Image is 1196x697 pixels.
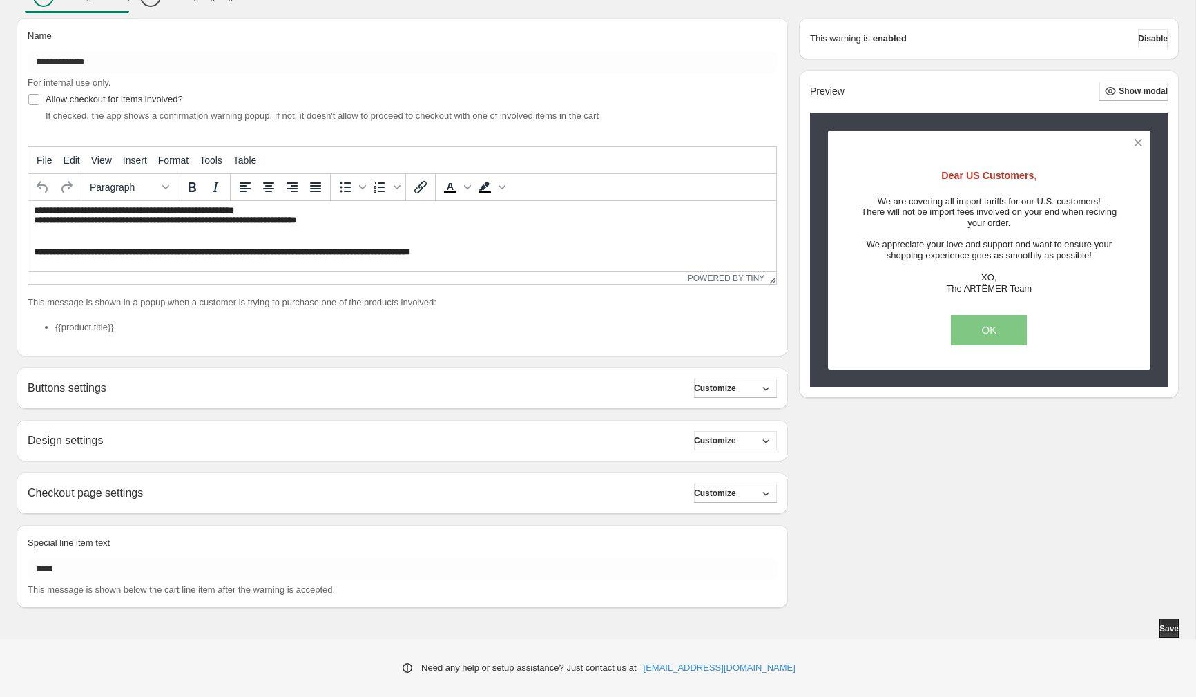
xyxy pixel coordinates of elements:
button: Redo [55,175,78,199]
span: Disable [1138,33,1168,44]
button: Formats [84,175,174,199]
span: Customize [694,435,736,446]
span: Format [158,155,189,166]
span: Dear US Customers, [941,170,1036,181]
iframe: Rich Text Area [28,201,776,271]
div: Resize [764,272,776,284]
button: Bold [180,175,204,199]
div: Text color [438,175,473,199]
p: This message is shown in a popup when a customer is trying to purchase one of the products involved: [28,296,777,309]
span: Special line item text [28,537,110,548]
span: Insert [123,155,147,166]
span: Show modal [1119,86,1168,97]
strong: enabled [873,32,907,46]
button: Show modal [1099,82,1168,101]
span: Customize [694,383,736,394]
a: [EMAIL_ADDRESS][DOMAIN_NAME] [644,661,795,675]
div: Background color [473,175,508,199]
button: Align left [233,175,257,199]
button: Justify [304,175,327,199]
span: View [91,155,112,166]
h2: Design settings [28,434,103,447]
span: Customize [694,488,736,499]
span: If checked, the app shows a confirmation warning popup. If not, it doesn't allow to proceed to ch... [46,111,599,121]
span: Paragraph [90,182,157,193]
h3: We are covering all import tariffs for our U.S. customers! There will not be import fees involved... [852,196,1126,239]
button: Customize [694,379,777,398]
span: Allow checkout for items involved? [46,94,183,104]
button: Undo [31,175,55,199]
button: Align center [257,175,280,199]
h3: We appreciate your love and support and want to ensure your shopping experience goes as smoothly ... [852,239,1126,260]
button: Customize [694,484,777,503]
span: This message is shown below the cart line item after the warning is accepted. [28,584,335,595]
button: Customize [694,431,777,450]
h2: Buttons settings [28,381,106,394]
button: Save [1159,619,1179,638]
a: Powered by Tiny [688,274,765,283]
button: Insert/edit link [409,175,432,199]
div: Numbered list [368,175,403,199]
span: Table [233,155,256,166]
h3: XO, [852,272,1126,283]
span: Tools [200,155,222,166]
button: OK [951,315,1027,345]
span: For internal use only. [28,77,110,88]
button: Italic [204,175,227,199]
div: Bullet list [334,175,368,199]
button: Disable [1138,29,1168,48]
h3: The ARTËMER Team [852,283,1126,294]
li: {{product.title}} [55,321,777,334]
h2: Checkout page settings [28,486,143,499]
p: This warning is [810,32,870,46]
button: Align right [280,175,304,199]
span: Save [1159,623,1179,634]
h2: Preview [810,86,845,97]
span: File [37,155,52,166]
span: Name [28,30,52,41]
span: Edit [64,155,80,166]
